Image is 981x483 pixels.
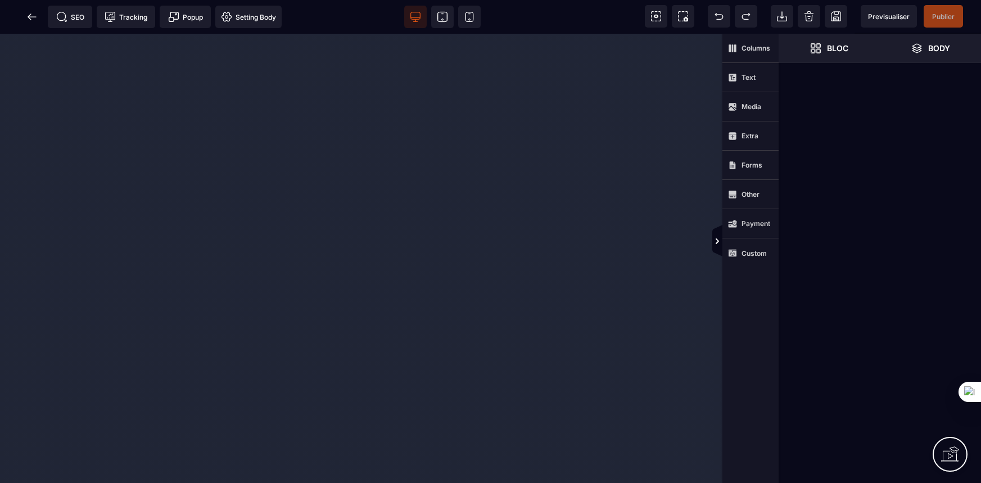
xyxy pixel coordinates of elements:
[645,5,667,28] span: View components
[742,132,758,140] strong: Extra
[742,102,761,111] strong: Media
[672,5,694,28] span: Screenshot
[742,161,762,169] strong: Forms
[742,44,770,52] strong: Columns
[880,34,981,63] span: Open Layer Manager
[742,190,760,198] strong: Other
[56,11,84,22] span: SEO
[932,12,955,21] span: Publier
[868,12,910,21] span: Previsualiser
[861,5,917,28] span: Preview
[105,11,147,22] span: Tracking
[742,73,756,82] strong: Text
[742,249,767,258] strong: Custom
[779,34,880,63] span: Open Blocks
[827,44,848,52] strong: Bloc
[742,219,770,228] strong: Payment
[221,11,276,22] span: Setting Body
[168,11,203,22] span: Popup
[928,44,950,52] strong: Body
